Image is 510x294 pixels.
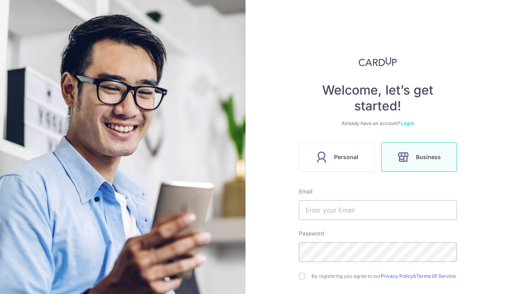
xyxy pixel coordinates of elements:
[299,188,312,195] label: Email
[312,273,457,279] label: By registering you agree to our &
[296,142,378,172] a: Personal
[416,273,456,279] a: Terms Of Service
[299,82,457,114] h4: Welcome, let’s get started!
[299,230,324,237] label: Password
[299,120,457,127] div: Already have an account?
[381,273,413,279] a: Privacy Policy
[299,200,457,220] input: Enter your Email
[334,152,358,162] span: Personal
[416,152,441,162] span: Business
[359,57,397,66] img: CardUp Logo
[401,120,414,126] a: Log in
[378,142,460,172] a: Business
